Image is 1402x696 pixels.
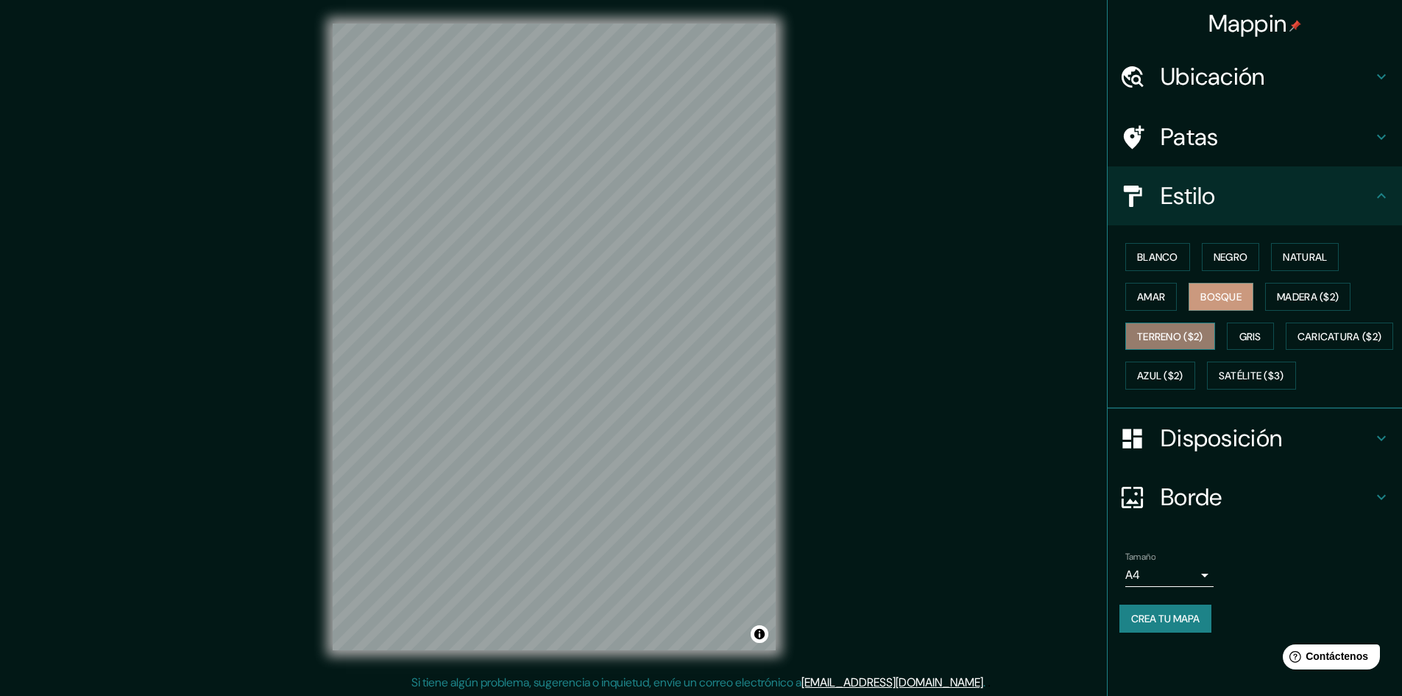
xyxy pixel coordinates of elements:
[1161,423,1282,454] font: Disposición
[1137,290,1165,303] font: Amar
[1277,290,1339,303] font: Madera ($2)
[1161,61,1265,92] font: Ubicación
[1108,47,1402,106] div: Ubicación
[1200,290,1242,303] font: Bosque
[1189,283,1253,311] button: Bosque
[1214,250,1248,264] font: Negro
[1108,108,1402,166] div: Patas
[333,24,776,650] canvas: Mapa
[1283,250,1327,264] font: Natural
[411,675,801,690] font: Si tiene algún problema, sugerencia o inquietud, envíe un correo electrónico a
[1219,370,1284,383] font: Satélite ($3)
[988,674,991,690] font: .
[1125,567,1140,583] font: A4
[1161,180,1216,211] font: Estilo
[1137,330,1203,343] font: Terreno ($2)
[1161,122,1219,152] font: Patas
[1119,605,1211,633] button: Crea tu mapa
[1108,409,1402,468] div: Disposición
[1239,330,1261,343] font: Gris
[1289,20,1301,32] img: pin-icon.png
[1125,243,1190,271] button: Blanco
[801,675,983,690] a: [EMAIL_ADDRESS][DOMAIN_NAME]
[1207,362,1296,390] button: Satélite ($3)
[1227,323,1274,351] button: Gris
[985,674,988,690] font: .
[1286,323,1394,351] button: Caricatura ($2)
[1125,323,1215,351] button: Terreno ($2)
[1137,250,1178,264] font: Blanco
[1108,468,1402,527] div: Borde
[1265,283,1350,311] button: Madera ($2)
[1208,8,1287,39] font: Mappin
[1125,283,1177,311] button: Amar
[1137,370,1183,383] font: Azul ($2)
[751,625,768,643] button: Activar o desactivar atribución
[1108,166,1402,225] div: Estilo
[1125,362,1195,390] button: Azul ($2)
[1161,482,1222,513] font: Borde
[1297,330,1382,343] font: Caricatura ($2)
[1202,243,1260,271] button: Negro
[1131,612,1200,625] font: Crea tu mapa
[1271,639,1386,680] iframe: Lanzador de widgets de ayuda
[983,675,985,690] font: .
[1271,243,1339,271] button: Natural
[1125,563,1214,587] div: A4
[1125,551,1155,563] font: Tamaño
